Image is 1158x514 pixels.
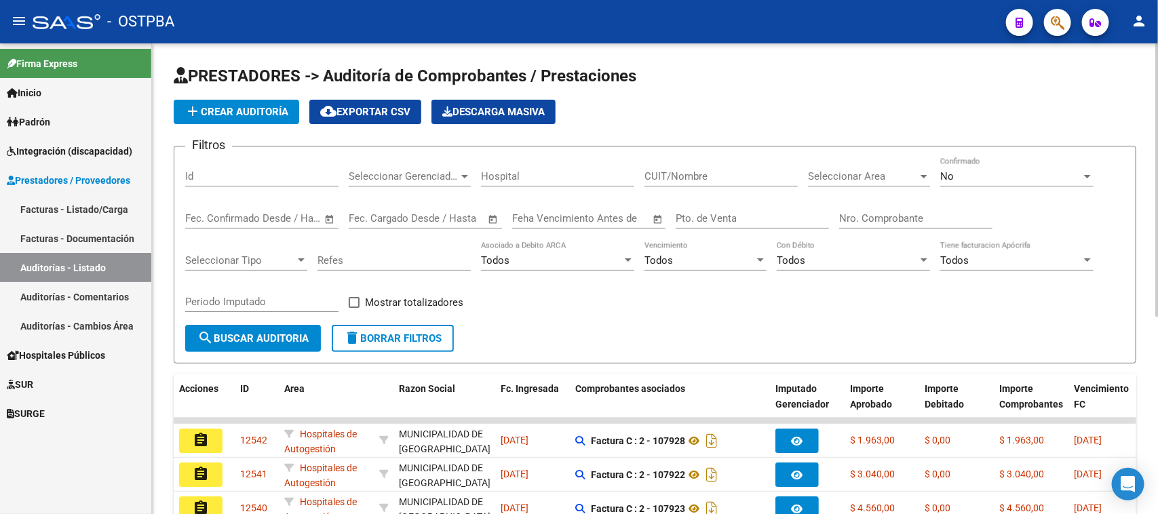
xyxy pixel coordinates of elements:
div: - 30999262542 [399,460,490,489]
button: Buscar Auditoria [185,325,321,352]
span: Todos [644,254,673,266]
span: Prestadores / Proveedores [7,173,130,188]
span: Firma Express [7,56,77,71]
strong: Factura C : 2 - 107923 [591,503,685,514]
app-download-masive: Descarga masiva de comprobantes (adjuntos) [431,100,556,124]
span: $ 4.560,00 [999,502,1044,513]
span: Fc. Ingresada [501,383,559,394]
span: Comprobantes asociados [575,383,685,394]
i: Descargar documento [703,430,720,452]
datatable-header-cell: Acciones [174,374,235,434]
button: Open calendar [486,212,501,227]
input: Fecha inicio [349,212,404,224]
datatable-header-cell: ID [235,374,279,434]
button: Crear Auditoría [174,100,299,124]
span: Todos [481,254,509,266]
strong: Factura C : 2 - 107928 [591,435,685,446]
span: Inicio [7,85,41,100]
span: Acciones [179,383,218,394]
button: Open calendar [651,212,666,227]
span: ID [240,383,249,394]
span: Descarga Masiva [442,106,545,118]
span: [DATE] [1074,469,1102,479]
div: - 30999262542 [399,427,490,455]
span: $ 1.963,00 [850,435,895,446]
strong: Factura C : 2 - 107922 [591,469,685,480]
span: - OSTPBA [107,7,174,37]
span: Exportar CSV [320,106,410,118]
span: Integración (discapacidad) [7,144,132,159]
span: $ 4.560,00 [850,502,895,513]
span: $ 3.040,00 [850,469,895,479]
span: Seleccionar Area [808,170,918,182]
span: 12540 [240,502,267,513]
span: Todos [940,254,969,266]
input: Fecha fin [252,212,318,224]
span: Buscar Auditoria [197,332,309,344]
datatable-header-cell: Comprobantes asociados [570,374,770,434]
datatable-header-cell: Razon Social [393,374,495,434]
span: No [940,170,954,182]
span: [DATE] [501,435,528,446]
span: 12541 [240,469,267,479]
span: Area [284,383,305,394]
span: 12542 [240,435,267,446]
span: Crear Auditoría [185,106,288,118]
span: Importe Aprobado [850,383,892,410]
span: Todos [777,254,805,266]
datatable-header-cell: Area [279,374,374,434]
span: Hospitales de Autogestión [284,429,357,455]
datatable-header-cell: Importe Debitado [919,374,994,434]
mat-icon: cloud_download [320,103,336,119]
button: Exportar CSV [309,100,421,124]
span: Seleccionar Tipo [185,254,295,266]
span: $ 0,00 [925,435,950,446]
datatable-header-cell: Vencimiento FC [1068,374,1143,434]
span: Padrón [7,115,50,130]
h3: Filtros [185,136,232,155]
mat-icon: add [185,103,201,119]
button: Open calendar [322,212,338,227]
span: Hospitales de Autogestión [284,462,357,489]
span: Seleccionar Gerenciador [349,170,459,182]
span: [DATE] [501,502,528,513]
span: [DATE] [501,469,528,479]
span: $ 0,00 [925,469,950,479]
datatable-header-cell: Imputado Gerenciador [770,374,845,434]
mat-icon: delete [344,330,360,346]
span: Razon Social [399,383,455,394]
span: Mostrar totalizadores [365,294,463,311]
div: Open Intercom Messenger [1112,468,1144,500]
span: Borrar Filtros [344,332,442,344]
input: Fecha inicio [185,212,240,224]
span: SURGE [7,406,45,421]
button: Descarga Masiva [431,100,556,124]
datatable-header-cell: Fc. Ingresada [495,374,570,434]
datatable-header-cell: Importe Aprobado [845,374,919,434]
span: $ 1.963,00 [999,435,1044,446]
span: $ 3.040,00 [999,469,1044,479]
mat-icon: assignment [193,432,209,448]
span: Vencimiento FC [1074,383,1129,410]
div: MUNICIPALIDAD DE [GEOGRAPHIC_DATA][PERSON_NAME] [399,460,490,507]
span: [DATE] [1074,502,1102,513]
span: Hospitales Públicos [7,348,105,363]
span: PRESTADORES -> Auditoría de Comprobantes / Prestaciones [174,66,636,85]
datatable-header-cell: Importe Comprobantes [994,374,1068,434]
mat-icon: menu [11,13,27,29]
span: $ 0,00 [925,502,950,513]
mat-icon: assignment [193,466,209,482]
mat-icon: person [1131,13,1147,29]
input: Fecha fin [416,212,482,224]
span: Importe Debitado [925,383,964,410]
i: Descargar documento [703,464,720,486]
span: Importe Comprobantes [999,383,1063,410]
div: MUNICIPALIDAD DE [GEOGRAPHIC_DATA][PERSON_NAME] [399,427,490,473]
button: Borrar Filtros [332,325,454,352]
span: Imputado Gerenciador [775,383,829,410]
span: SUR [7,377,33,392]
span: [DATE] [1074,435,1102,446]
mat-icon: search [197,330,214,346]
